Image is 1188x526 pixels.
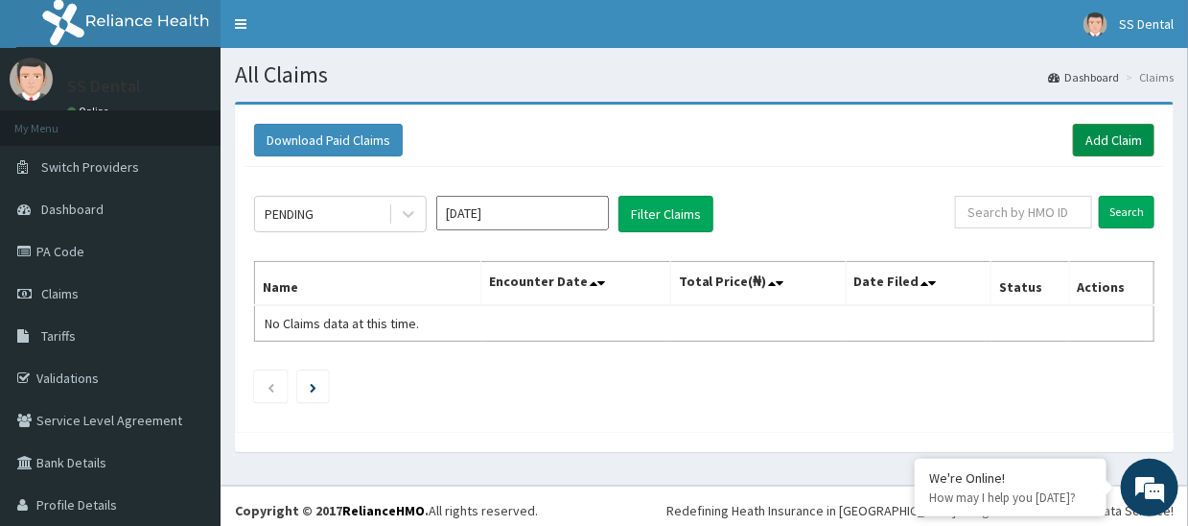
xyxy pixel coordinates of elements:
[1073,124,1154,156] a: Add Claim
[265,204,314,224] div: PENDING
[1083,12,1107,36] img: User Image
[265,315,419,332] span: No Claims data at this time.
[235,502,429,519] strong: Copyright © 2017 .
[929,469,1092,487] div: We're Online!
[41,285,79,302] span: Claims
[846,262,990,306] th: Date Filed
[618,196,713,232] button: Filter Claims
[10,58,53,101] img: User Image
[955,196,1092,228] input: Search by HMO ID
[255,262,481,306] th: Name
[670,262,846,306] th: Total Price(₦)
[342,502,425,519] a: RelianceHMO
[67,78,141,95] p: SS Dental
[41,201,104,218] span: Dashboard
[929,490,1092,506] p: How may I help you today?
[1119,15,1174,33] span: SS Dental
[1048,69,1119,85] a: Dashboard
[1099,196,1154,228] input: Search
[666,501,1174,520] div: Redefining Heath Insurance in [GEOGRAPHIC_DATA] using Telemedicine and Data Science!
[267,378,275,395] a: Previous page
[67,105,113,118] a: Online
[481,262,670,306] th: Encounter Date
[254,124,403,156] button: Download Paid Claims
[41,327,76,345] span: Tariffs
[235,62,1174,87] h1: All Claims
[1121,69,1174,85] li: Claims
[436,196,609,230] input: Select Month and Year
[1069,262,1153,306] th: Actions
[41,158,139,176] span: Switch Providers
[310,378,316,395] a: Next page
[991,262,1070,306] th: Status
